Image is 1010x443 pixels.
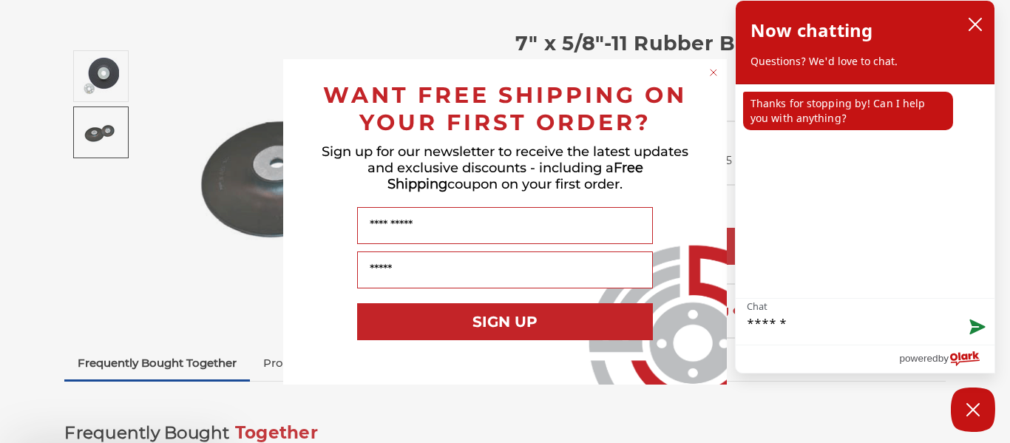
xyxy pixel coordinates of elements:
[951,388,995,432] button: Close Chatbox
[750,16,872,45] h2: Now chatting
[357,303,653,340] button: SIGN UP
[899,345,994,373] a: Powered by Olark
[743,92,953,130] p: Thanks for stopping by! Can I help you with anything?
[750,54,980,69] p: Questions? We'd love to chat.
[963,13,987,35] button: close chatbox
[706,65,721,80] button: Close dialog
[938,349,949,368] span: by
[958,311,994,345] button: Send message
[899,349,938,368] span: powered
[322,143,688,192] span: Sign up for our newsletter to receive the latest updates and exclusive discounts - including a co...
[747,300,767,311] label: Chat
[387,160,643,192] span: Free Shipping
[323,81,687,136] span: WANT FREE SHIPPING ON YOUR FIRST ORDER?
[736,84,994,298] div: chat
